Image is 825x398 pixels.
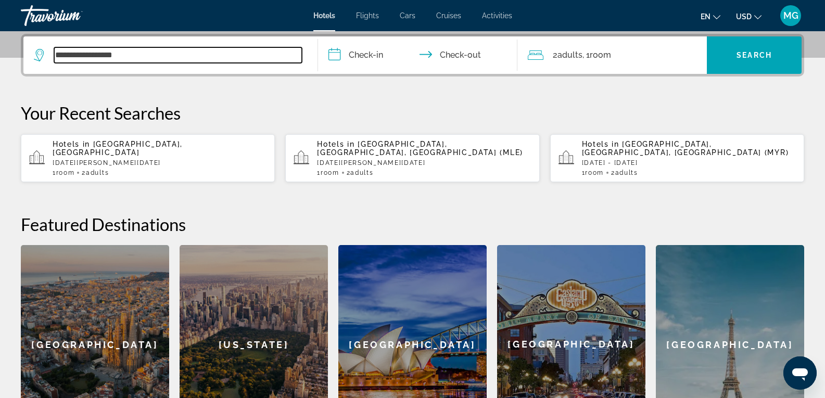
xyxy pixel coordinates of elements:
[553,48,582,62] span: 2
[736,12,752,21] span: USD
[737,51,772,59] span: Search
[550,134,804,183] button: Hotels in [GEOGRAPHIC_DATA], [GEOGRAPHIC_DATA], [GEOGRAPHIC_DATA] (MYR)[DATE] - [DATE]1Room2Adults
[615,169,638,176] span: Adults
[347,169,374,176] span: 2
[318,36,518,74] button: Check in and out dates
[82,169,109,176] span: 2
[21,102,804,123] p: Your Recent Searches
[53,140,90,148] span: Hotels in
[21,2,125,29] a: Travorium
[582,48,611,62] span: , 1
[317,140,523,157] span: [GEOGRAPHIC_DATA], [GEOGRAPHIC_DATA], [GEOGRAPHIC_DATA] (MLE)
[582,169,604,176] span: 1
[701,9,720,24] button: Change language
[356,11,379,20] a: Flights
[707,36,802,74] button: Search
[400,11,415,20] a: Cars
[56,169,75,176] span: Room
[783,10,798,21] span: MG
[582,140,619,148] span: Hotels in
[585,169,604,176] span: Room
[590,50,611,60] span: Room
[436,11,461,20] a: Cruises
[582,140,789,157] span: [GEOGRAPHIC_DATA], [GEOGRAPHIC_DATA], [GEOGRAPHIC_DATA] (MYR)
[777,5,804,27] button: User Menu
[582,159,796,166] p: [DATE] - [DATE]
[53,140,183,157] span: [GEOGRAPHIC_DATA], [GEOGRAPHIC_DATA]
[517,36,707,74] button: Travelers: 2 adults, 0 children
[285,134,539,183] button: Hotels in [GEOGRAPHIC_DATA], [GEOGRAPHIC_DATA], [GEOGRAPHIC_DATA] (MLE)[DATE][PERSON_NAME][DATE]1...
[317,140,354,148] span: Hotels in
[53,159,266,166] p: [DATE][PERSON_NAME][DATE]
[701,12,710,21] span: en
[313,11,335,20] a: Hotels
[21,134,275,183] button: Hotels in [GEOGRAPHIC_DATA], [GEOGRAPHIC_DATA][DATE][PERSON_NAME][DATE]1Room2Adults
[321,169,339,176] span: Room
[21,214,804,235] h2: Featured Destinations
[317,159,531,166] p: [DATE][PERSON_NAME][DATE]
[350,169,373,176] span: Adults
[611,169,638,176] span: 2
[53,169,74,176] span: 1
[23,36,802,74] div: Search widget
[557,50,582,60] span: Adults
[736,9,761,24] button: Change currency
[783,356,817,390] iframe: Button to launch messaging window
[86,169,109,176] span: Adults
[317,169,339,176] span: 1
[482,11,512,20] a: Activities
